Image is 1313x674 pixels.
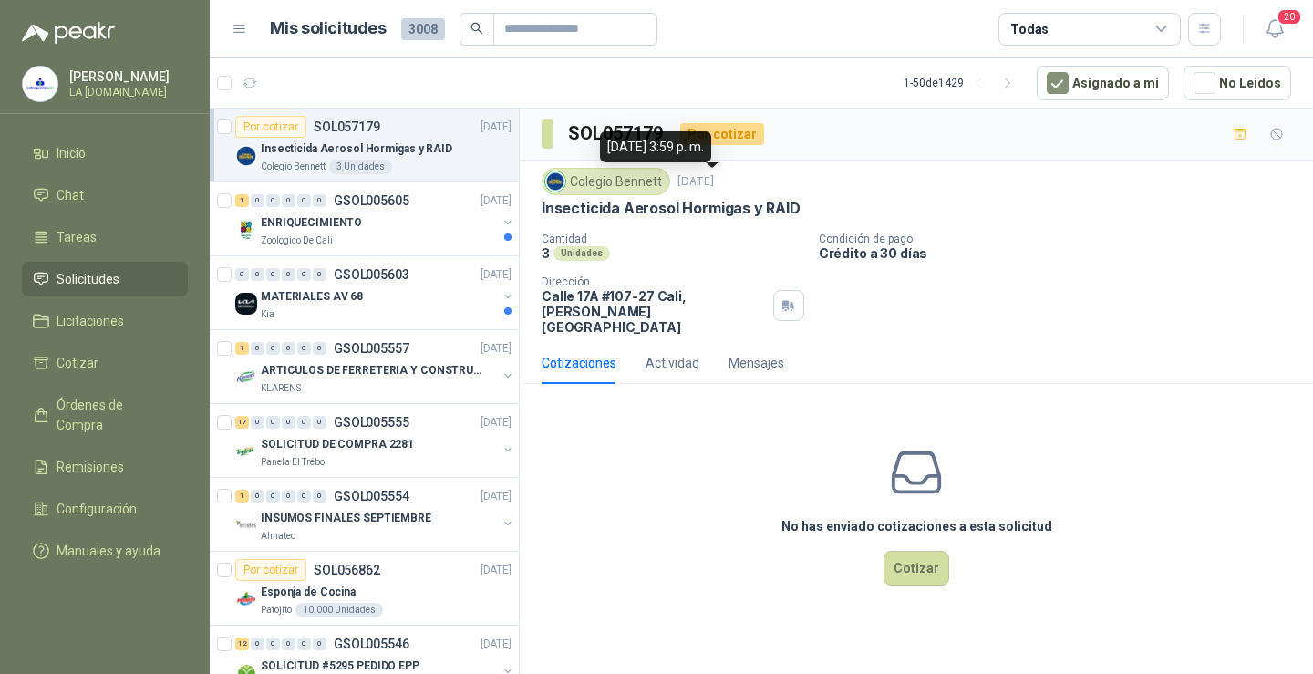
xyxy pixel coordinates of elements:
[1184,66,1291,100] button: No Leídos
[266,268,280,281] div: 0
[1258,13,1291,46] button: 20
[1037,66,1169,100] button: Asignado a mi
[251,638,264,650] div: 0
[884,551,949,586] button: Cotizar
[680,123,764,145] div: Por cotizar
[1277,8,1302,26] span: 20
[481,192,512,210] p: [DATE]
[313,638,326,650] div: 0
[282,416,295,429] div: 0
[57,353,98,373] span: Cotizar
[297,416,311,429] div: 0
[329,160,392,174] div: 3 Unidades
[261,455,327,470] p: Panela El Trébol
[481,119,512,136] p: [DATE]
[401,18,445,40] span: 3008
[481,562,512,579] p: [DATE]
[542,275,766,288] p: Dirección
[235,268,249,281] div: 0
[481,636,512,653] p: [DATE]
[57,185,84,205] span: Chat
[261,436,414,453] p: SOLICITUD DE COMPRA 2281
[334,638,409,650] p: GSOL005546
[235,145,257,167] img: Company Logo
[69,70,183,83] p: [PERSON_NAME]
[553,246,610,261] div: Unidades
[235,588,257,610] img: Company Logo
[235,638,249,650] div: 12
[297,194,311,207] div: 0
[270,16,387,42] h1: Mis solicitudes
[235,116,306,138] div: Por cotizar
[22,492,188,526] a: Configuración
[481,340,512,358] p: [DATE]
[235,559,306,581] div: Por cotizar
[542,353,616,373] div: Cotizaciones
[313,416,326,429] div: 0
[261,362,488,379] p: ARTICULOS DE FERRETERIA Y CONSTRUCCION EN GENERAL
[313,268,326,281] div: 0
[235,411,515,470] a: 17 0 0 0 0 0 GSOL005555[DATE] Company LogoSOLICITUD DE COMPRA 2281Panela El Trébol
[282,638,295,650] div: 0
[781,516,1052,536] h3: No has enviado cotizaciones a esta solicitud
[22,262,188,296] a: Solicitudes
[542,245,550,261] p: 3
[22,388,188,442] a: Órdenes de Compra
[481,488,512,505] p: [DATE]
[334,342,409,355] p: GSOL005557
[282,268,295,281] div: 0
[235,337,515,396] a: 1 0 0 0 0 0 GSOL005557[DATE] Company LogoARTICULOS DE FERRETERIA Y CONSTRUCCION EN GENERALKLARENS
[313,490,326,503] div: 0
[266,416,280,429] div: 0
[251,268,264,281] div: 0
[235,219,257,241] img: Company Logo
[481,266,512,284] p: [DATE]
[729,353,784,373] div: Mensajes
[57,457,124,477] span: Remisiones
[1010,19,1049,39] div: Todas
[542,288,766,335] p: Calle 17A #107-27 Cali , [PERSON_NAME][GEOGRAPHIC_DATA]
[481,414,512,431] p: [DATE]
[334,490,409,503] p: GSOL005554
[282,194,295,207] div: 0
[297,638,311,650] div: 0
[261,160,326,174] p: Colegio Bennett
[261,307,274,322] p: Kia
[314,120,380,133] p: SOL057179
[57,541,160,561] span: Manuales y ayuda
[313,194,326,207] div: 0
[261,603,292,617] p: Patojito
[235,441,257,462] img: Company Logo
[297,342,311,355] div: 0
[313,342,326,355] div: 0
[261,233,333,248] p: Zoologico De Cali
[22,346,188,380] a: Cotizar
[235,485,515,544] a: 1 0 0 0 0 0 GSOL005554[DATE] Company LogoINSUMOS FINALES SEPTIEMBREAlmatec
[545,171,565,192] img: Company Logo
[57,269,119,289] span: Solicitudes
[261,381,301,396] p: KLARENS
[282,342,295,355] div: 0
[57,311,124,331] span: Licitaciones
[568,119,666,148] h3: SOL057179
[22,220,188,254] a: Tareas
[261,214,362,232] p: ENRIQUECIMIENTO
[251,342,264,355] div: 0
[22,534,188,568] a: Manuales y ayuda
[297,490,311,503] div: 0
[22,178,188,213] a: Chat
[470,22,483,35] span: search
[334,194,409,207] p: GSOL005605
[235,293,257,315] img: Company Logo
[266,194,280,207] div: 0
[57,143,86,163] span: Inicio
[57,395,171,435] span: Órdenes de Compra
[261,140,452,158] p: Insecticida Aerosol Hormigas y RAID
[334,416,409,429] p: GSOL005555
[235,194,249,207] div: 1
[69,87,183,98] p: LA [DOMAIN_NAME]
[261,584,356,601] p: Esponja de Cocina
[261,510,431,527] p: INSUMOS FINALES SEPTIEMBRE
[235,490,249,503] div: 1
[235,190,515,248] a: 1 0 0 0 0 0 GSOL005605[DATE] Company LogoENRIQUECIMIENTOZoologico De Cali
